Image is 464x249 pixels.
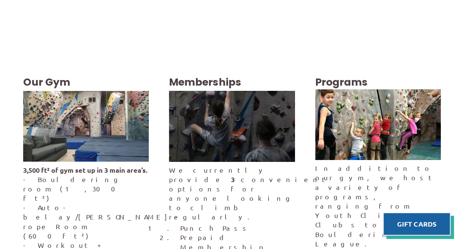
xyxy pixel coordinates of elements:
[315,163,441,248] div: In addition to our gym, we host a variety of programs, ranging from Youth Climbing Clubs to Bould...
[23,91,149,162] img: Image
[23,166,147,174] strong: 3,500 ft² of gym set up in 3 main area’s.
[23,175,126,202] span: - Bouldering room (1,300 ft²)
[169,32,295,221] img: Image
[231,175,234,184] strong: 3
[180,223,295,233] li: Punch Pass
[23,75,149,89] h3: Our Gym
[169,165,295,222] p: We currently provide convenient options for anyone looking to climb regularly.
[315,41,441,208] img: Image
[315,75,441,89] h3: Programs
[23,203,184,240] span: - Auto-belay/[PERSON_NAME]-rope Room (600ft²)
[169,75,295,89] h3: Memberships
